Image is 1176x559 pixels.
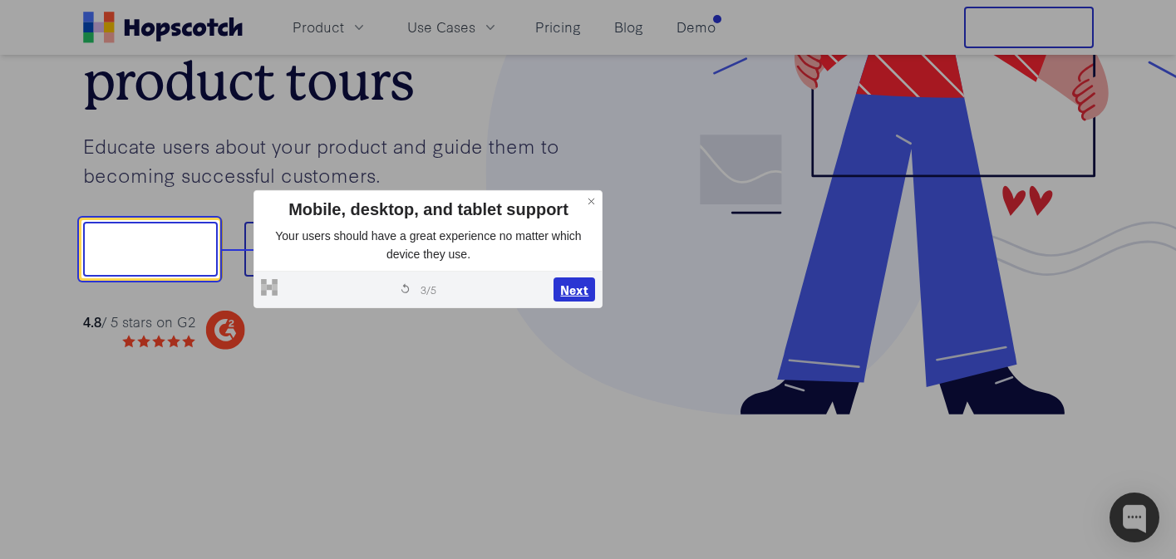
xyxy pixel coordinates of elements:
[83,131,588,189] p: Educate users about your product and guide them to becoming successful customers.
[293,17,344,37] span: Product
[397,13,509,41] button: Use Cases
[407,17,475,37] span: Use Cases
[964,7,1094,48] button: Free Trial
[283,13,377,41] button: Product
[421,282,436,297] span: 3 / 5
[244,222,406,277] button: Book a demo
[83,311,101,331] strong: 4.8
[83,12,243,43] a: Home
[83,222,218,277] button: Show me!
[261,228,595,263] p: Your users should have a great experience no matter which device they use.
[670,13,722,41] a: Demo
[608,13,650,41] a: Blog
[554,277,595,302] button: Next
[529,13,588,41] a: Pricing
[83,311,195,332] div: / 5 stars on G2
[261,198,595,221] div: Mobile, desktop, and tablet support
